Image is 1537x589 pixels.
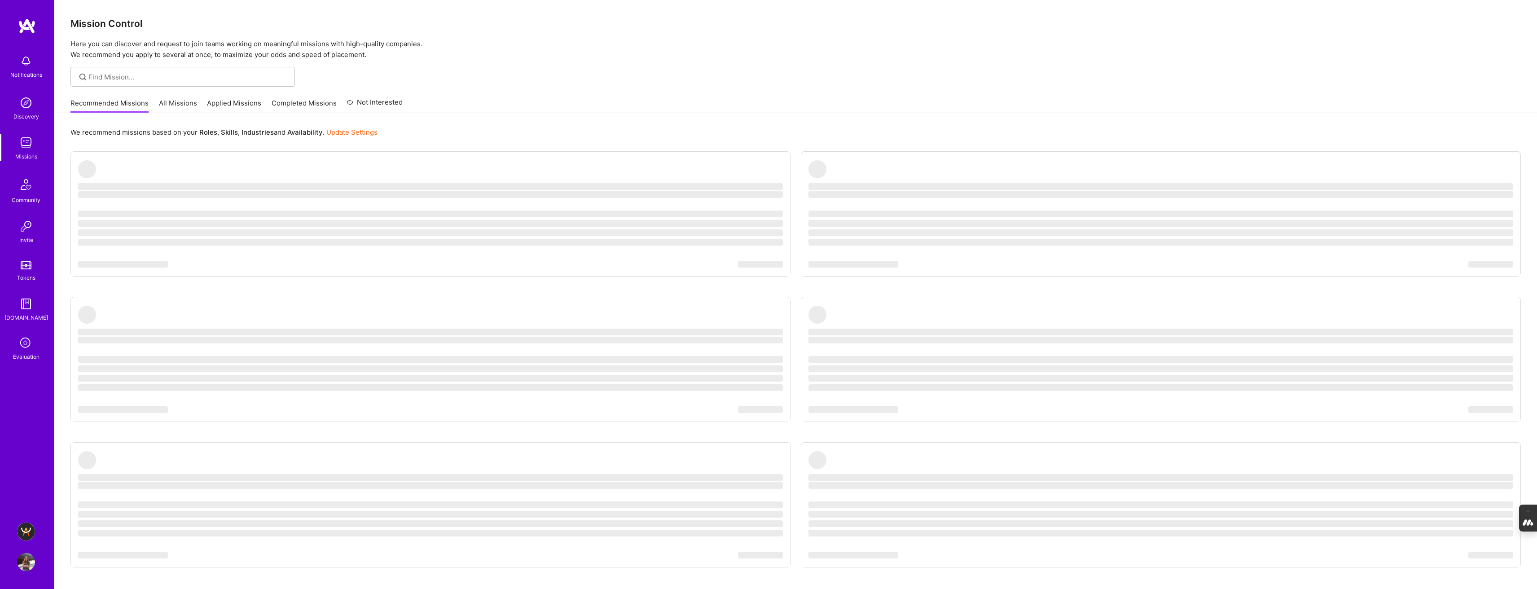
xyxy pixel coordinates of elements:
[15,553,37,571] a: User Avatar
[17,273,35,282] div: Tokens
[88,72,288,82] input: Find Mission...
[70,18,1521,29] h3: Mission Control
[199,128,217,136] b: Roles
[221,128,238,136] b: Skills
[13,112,39,121] div: Discovery
[207,98,261,113] a: Applied Missions
[13,352,40,361] div: Evaluation
[17,553,35,571] img: User Avatar
[15,523,37,541] a: A.Team - Grow A.Team's Community & Demand
[287,128,323,136] b: Availability
[17,94,35,112] img: discovery
[15,152,37,161] div: Missions
[18,18,36,34] img: logo
[10,70,42,79] div: Notifications
[12,195,40,205] div: Community
[21,261,31,269] img: tokens
[159,98,197,113] a: All Missions
[70,39,1521,60] p: Here you can discover and request to join teams working on meaningful missions with high-quality ...
[19,235,33,245] div: Invite
[17,52,35,70] img: bell
[70,98,149,113] a: Recommended Missions
[272,98,337,113] a: Completed Missions
[17,523,35,541] img: A.Team - Grow A.Team's Community & Demand
[70,127,378,137] p: We recommend missions based on your , , and .
[326,128,378,136] a: Update Settings
[347,97,403,113] a: Not Interested
[15,174,37,195] img: Community
[17,134,35,152] img: teamwork
[4,313,48,322] div: [DOMAIN_NAME]
[78,72,88,82] i: icon SearchGrey
[17,295,35,313] img: guide book
[242,128,274,136] b: Industries
[18,335,35,352] i: icon SelectionTeam
[17,217,35,235] img: Invite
